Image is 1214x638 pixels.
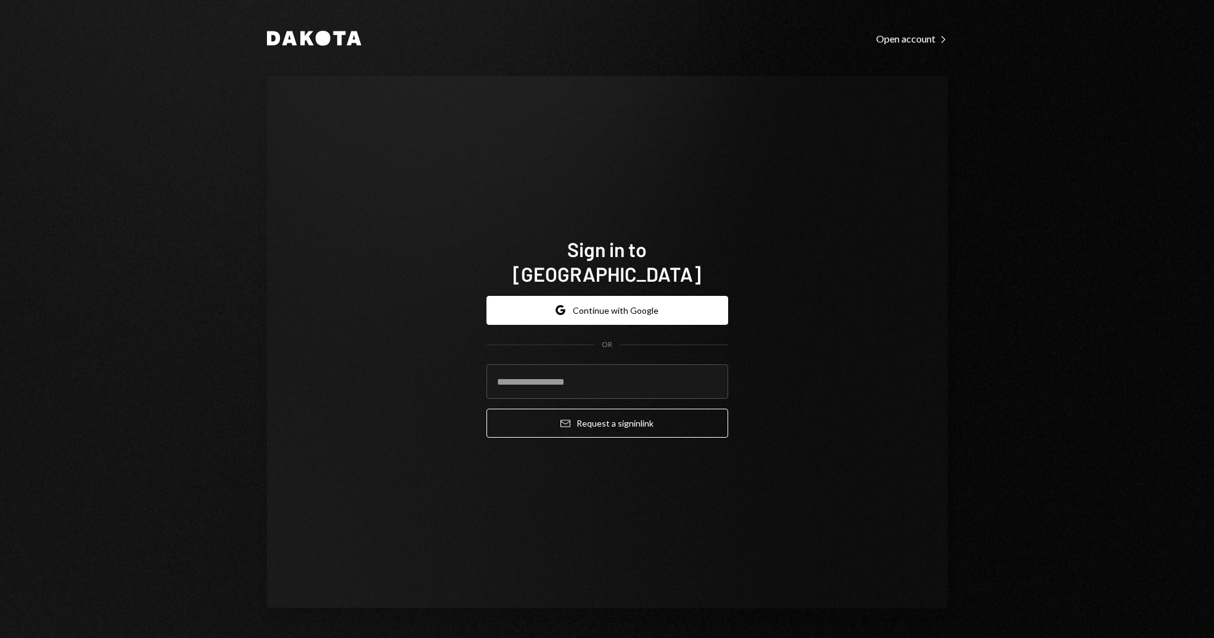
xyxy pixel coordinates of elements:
button: Continue with Google [486,296,728,325]
div: Open account [876,33,948,45]
div: OR [602,340,612,350]
button: Request a signinlink [486,409,728,438]
h1: Sign in to [GEOGRAPHIC_DATA] [486,237,728,286]
a: Open account [876,31,948,45]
